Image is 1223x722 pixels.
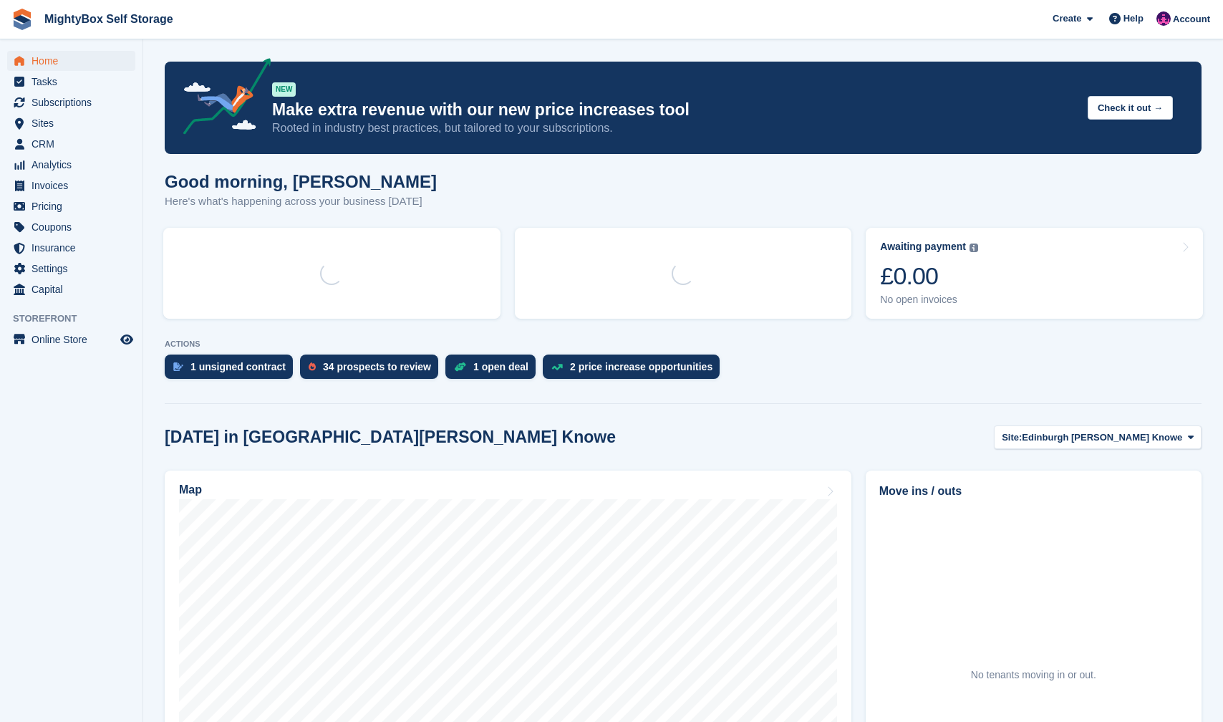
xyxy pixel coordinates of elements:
span: Home [32,51,117,71]
a: 2 price increase opportunities [543,355,727,386]
h1: Good morning, [PERSON_NAME] [165,172,437,191]
span: Online Store [32,329,117,350]
h2: Map [179,483,202,496]
a: menu [7,92,135,112]
span: Settings [32,259,117,279]
span: Coupons [32,217,117,237]
a: menu [7,196,135,216]
div: 1 unsigned contract [190,361,286,372]
span: Invoices [32,175,117,196]
img: price-adjustments-announcement-icon-8257ccfd72463d97f412b2fc003d46551f7dbcb40ab6d574587a9cd5c0d94... [171,58,271,140]
span: Site: [1002,430,1022,445]
img: Richard Marsh [1156,11,1171,26]
span: Tasks [32,72,117,92]
a: menu [7,51,135,71]
span: Sites [32,113,117,133]
div: £0.00 [880,261,978,291]
a: menu [7,155,135,175]
div: 2 price increase opportunities [570,361,712,372]
span: Subscriptions [32,92,117,112]
a: Preview store [118,331,135,348]
div: 34 prospects to review [323,361,431,372]
a: 1 unsigned contract [165,355,300,386]
span: Storefront [13,312,142,326]
span: Account [1173,12,1210,27]
button: Site: Edinburgh [PERSON_NAME] Knowe [994,425,1202,449]
a: menu [7,113,135,133]
a: menu [7,217,135,237]
span: CRM [32,134,117,154]
p: Here's what's happening across your business [DATE] [165,193,437,210]
span: Create [1053,11,1081,26]
img: stora-icon-8386f47178a22dfd0bd8f6a31ec36ba5ce8667c1dd55bd0f319d3a0aa187defe.svg [11,9,33,30]
a: 34 prospects to review [300,355,445,386]
span: Analytics [32,155,117,175]
p: Make extra revenue with our new price increases tool [272,100,1076,120]
img: prospect-51fa495bee0391a8d652442698ab0144808aea92771e9ea1ae160a38d050c398.svg [309,362,316,371]
button: Check it out → [1088,96,1173,120]
p: Rooted in industry best practices, but tailored to your subscriptions. [272,120,1076,136]
a: menu [7,72,135,92]
a: menu [7,238,135,258]
a: menu [7,134,135,154]
a: Awaiting payment £0.00 No open invoices [866,228,1203,319]
span: Edinburgh [PERSON_NAME] Knowe [1022,430,1182,445]
div: NEW [272,82,296,97]
h2: Move ins / outs [879,483,1188,500]
div: 1 open deal [473,361,528,372]
a: menu [7,175,135,196]
span: Insurance [32,238,117,258]
a: menu [7,259,135,279]
div: No open invoices [880,294,978,306]
img: contract_signature_icon-13c848040528278c33f63329250d36e43548de30e8caae1d1a13099fd9432cc5.svg [173,362,183,371]
img: price_increase_opportunities-93ffe204e8149a01c8c9dc8f82e8f89637d9d84a8eef4429ea346261dce0b2c0.svg [551,364,563,370]
span: Help [1123,11,1144,26]
a: menu [7,329,135,350]
a: MightyBox Self Storage [39,7,179,31]
a: 1 open deal [445,355,543,386]
a: menu [7,279,135,299]
p: ACTIONS [165,340,1202,349]
img: deal-1b604bf984904fb50ccaf53a9ad4b4a5d6e5aea283cecdc64d6e3604feb123c2.svg [454,362,466,372]
div: No tenants moving in or out. [971,668,1096,683]
h2: [DATE] in [GEOGRAPHIC_DATA][PERSON_NAME] Knowe [165,428,616,447]
div: Awaiting payment [880,241,966,253]
img: icon-info-grey-7440780725fd019a000dd9b08b2336e03edf1995a4989e88bcd33f0948082b44.svg [970,244,978,252]
span: Pricing [32,196,117,216]
span: Capital [32,279,117,299]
